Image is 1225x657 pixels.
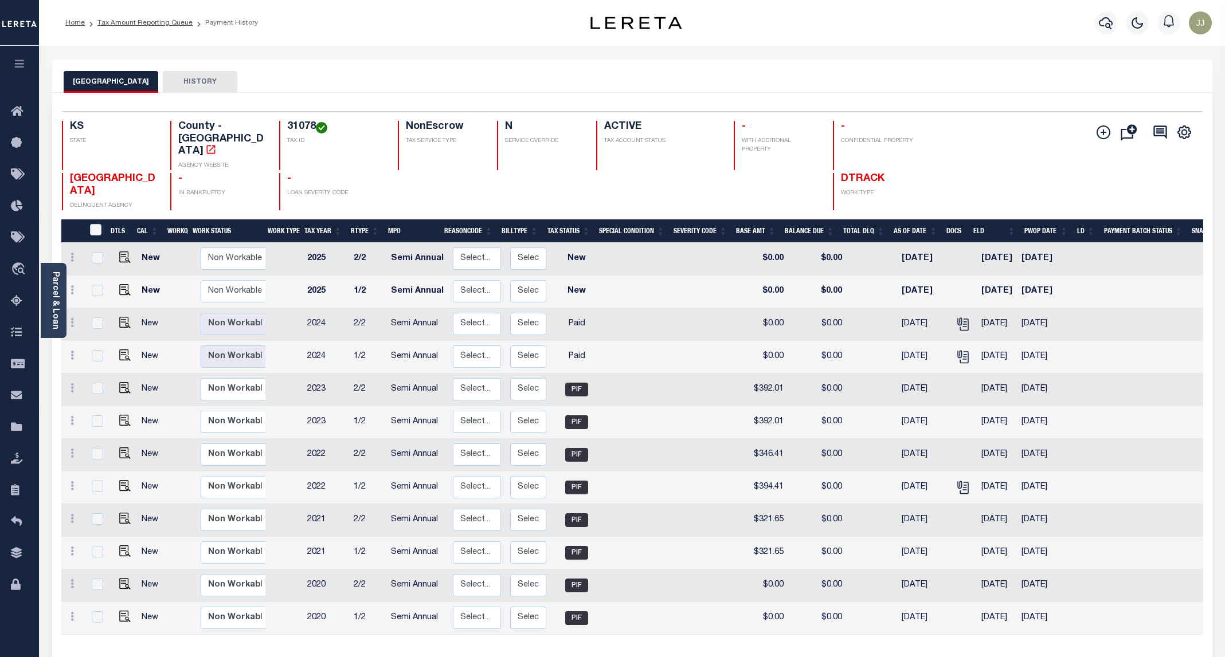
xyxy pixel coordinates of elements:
[565,579,588,592] span: PIF
[977,406,1017,439] td: [DATE]
[51,272,59,329] a: Parcel & Loan
[349,243,386,276] td: 2/2
[497,219,542,243] th: BillType: activate to sort column ascending
[106,219,132,243] th: DTLS
[1017,602,1069,635] td: [DATE]
[64,71,158,93] button: [GEOGRAPHIC_DATA]
[897,602,949,635] td: [DATE]
[731,219,780,243] th: Base Amt: activate to sort column ascending
[1017,276,1069,308] td: [DATE]
[83,219,107,243] th: &nbsp;
[977,243,1017,276] td: [DATE]
[440,219,497,243] th: ReasonCode: activate to sort column ascending
[1189,11,1212,34] img: svg+xml;base64,PHN2ZyB4bWxucz0iaHR0cDovL3d3dy53My5vcmcvMjAwMC9zdmciIHBvaW50ZXItZXZlbnRzPSJub25lIi...
[1017,537,1069,569] td: [DATE]
[1017,504,1069,537] td: [DATE]
[65,19,85,26] a: Home
[889,219,942,243] th: As of Date: activate to sort column ascending
[977,602,1017,635] td: [DATE]
[977,471,1017,504] td: [DATE]
[70,137,157,145] p: STATE
[897,569,949,602] td: [DATE]
[897,504,949,537] td: [DATE]
[349,406,386,439] td: 1/2
[739,308,788,341] td: $0.00
[303,439,349,471] td: 2022
[349,471,386,504] td: 1/2
[406,121,483,133] h4: NonEscrow
[178,189,265,198] p: IN BANKRUPTCY
[386,276,448,308] td: Semi Annual
[137,406,169,439] td: New
[386,406,448,439] td: Semi Annual
[1017,439,1069,471] td: [DATE]
[137,537,169,569] td: New
[788,406,847,439] td: $0.00
[287,121,383,133] h4: 31078
[137,439,169,471] td: New
[163,219,188,243] th: WorkQ
[788,569,847,602] td: $0.00
[303,341,349,373] td: 2024
[897,439,949,471] td: [DATE]
[303,308,349,341] td: 2024
[263,219,300,243] th: Work Type
[137,243,169,276] td: New
[505,121,582,133] h4: N
[386,243,448,276] td: Semi Annual
[739,439,788,471] td: $346.41
[137,341,169,373] td: New
[565,513,588,527] span: PIF
[505,137,582,145] p: SERVICE OVERRIDE
[303,406,349,439] td: 2023
[1017,308,1069,341] td: [DATE]
[303,602,349,635] td: 2020
[386,373,448,406] td: Semi Annual
[739,276,788,308] td: $0.00
[1017,569,1069,602] td: [DATE]
[739,471,788,504] td: $394.41
[1020,219,1073,243] th: PWOP Date: activate to sort column ascending
[386,504,448,537] td: Semi Annual
[788,471,847,504] td: $0.00
[137,308,169,341] td: New
[788,243,847,276] td: $0.00
[977,308,1017,341] td: [DATE]
[70,202,157,210] p: DELINQUENT AGENCY
[742,121,746,132] span: -
[303,373,349,406] td: 2023
[386,308,448,341] td: Semi Annual
[839,219,889,243] th: Total DLQ: activate to sort column ascending
[11,262,29,277] i: travel_explore
[742,137,819,154] p: WITH ADDITIONAL PROPERTY
[386,602,448,635] td: Semi Annual
[303,471,349,504] td: 2022
[841,137,928,145] p: CONFIDENTIAL PROPERTY
[739,243,788,276] td: $0.00
[942,219,969,243] th: Docs
[349,373,386,406] td: 2/2
[1017,341,1069,373] td: [DATE]
[137,276,169,308] td: New
[300,219,346,243] th: Tax Year: activate to sort column ascending
[897,537,949,569] td: [DATE]
[386,439,448,471] td: Semi Annual
[669,219,731,243] th: Severity Code: activate to sort column ascending
[349,537,386,569] td: 1/2
[386,471,448,504] td: Semi Annual
[604,121,720,133] h4: ACTIVE
[590,17,682,29] img: logo-dark.svg
[163,71,237,93] button: HISTORY
[739,341,788,373] td: $0.00
[349,569,386,602] td: 2/2
[178,174,182,184] span: -
[739,406,788,439] td: $392.01
[287,174,291,184] span: -
[604,137,720,145] p: TAX ACCOUNT STATUS
[977,504,1017,537] td: [DATE]
[977,373,1017,406] td: [DATE]
[349,276,386,308] td: 1/2
[788,308,847,341] td: $0.00
[70,174,155,196] span: [GEOGRAPHIC_DATA]
[897,308,949,341] td: [DATE]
